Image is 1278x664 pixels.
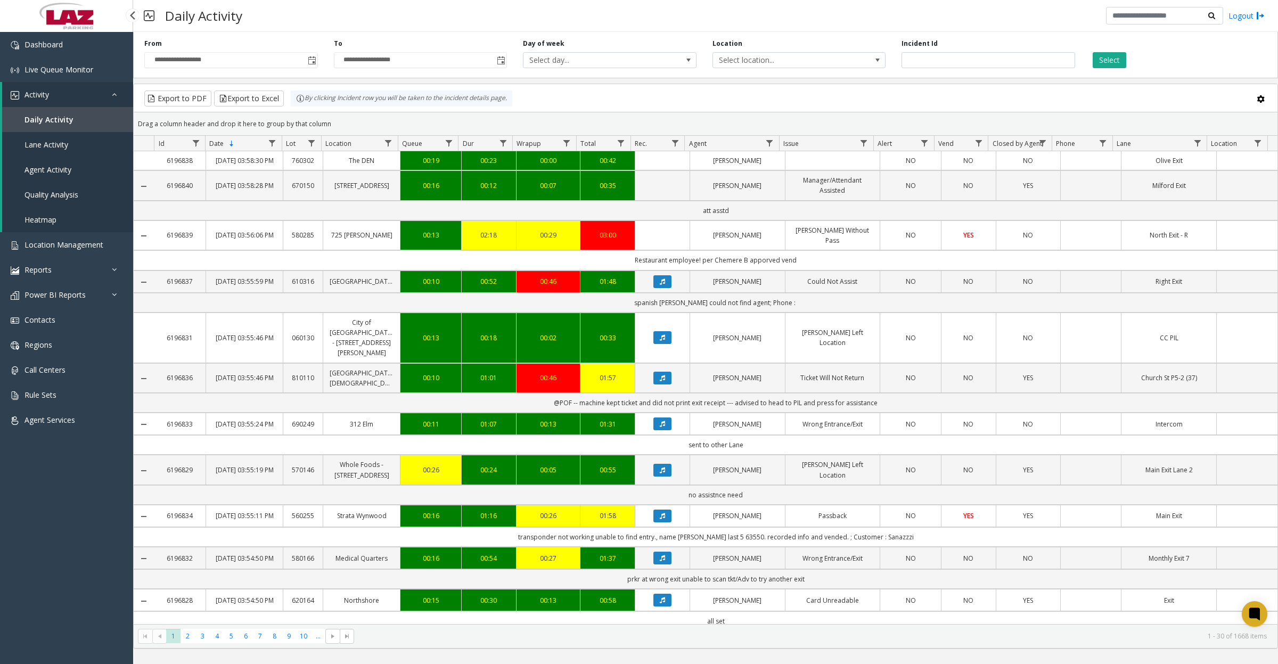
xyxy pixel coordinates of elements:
[468,333,510,343] a: 00:18
[495,53,506,68] span: Toggle popup
[468,155,510,166] div: 00:23
[523,419,574,429] a: 00:13
[1128,155,1210,166] a: Olive Exit
[697,465,779,475] a: [PERSON_NAME]
[2,107,133,132] a: Daily Activity
[917,136,932,150] a: Alert Filter Menu
[963,156,973,165] span: NO
[161,419,200,429] a: 6196833
[161,511,200,521] a: 6196834
[330,155,394,166] a: The DEN
[330,276,394,286] a: [GEOGRAPHIC_DATA]
[963,333,973,342] span: NO
[407,595,455,605] a: 00:15
[523,553,574,563] a: 00:27
[1023,465,1033,474] span: YES
[614,136,628,150] a: Total Filter Menu
[11,341,19,350] img: 'icon'
[1128,553,1210,563] a: Monthly Exit 7
[305,136,319,150] a: Lot Filter Menu
[523,511,574,521] a: 00:26
[24,64,93,75] span: Live Queue Monitor
[587,595,628,605] a: 00:58
[154,293,1277,313] td: spanish [PERSON_NAME] could not find agent; Phone : ​
[523,155,574,166] a: 00:00
[587,181,628,191] a: 00:35
[587,553,628,563] a: 01:37
[214,91,284,106] button: Export to Excel
[948,230,989,240] a: YES
[523,53,661,68] span: Select day...
[1128,595,1210,605] a: Exit
[963,181,973,190] span: NO
[468,230,510,240] div: 02:18
[144,3,154,29] img: pageIcon
[963,511,974,520] span: YES
[887,276,935,286] a: NO
[1128,333,1210,343] a: CC PIL
[948,333,989,343] a: NO
[523,465,574,475] div: 00:05
[887,230,935,240] a: NO
[11,241,19,250] img: 'icon'
[697,155,779,166] a: [PERSON_NAME]
[468,465,510,475] a: 00:24
[1003,155,1054,166] a: NO
[212,333,276,343] a: [DATE] 03:55:46 PM
[587,155,628,166] a: 00:42
[587,373,628,383] a: 01:57
[144,39,162,48] label: From
[407,419,455,429] a: 00:11
[468,181,510,191] div: 00:12
[523,276,574,286] div: 00:46
[407,465,455,475] a: 00:26
[161,230,200,240] a: 6196839
[11,391,19,400] img: 'icon'
[468,276,510,286] a: 00:52
[1128,181,1210,191] a: Milford Exit
[381,136,396,150] a: Location Filter Menu
[1023,156,1033,165] span: NO
[587,230,628,240] a: 03:00
[134,232,154,240] a: Collapse Details
[1128,465,1210,475] a: Main Exit Lane 2
[1035,136,1050,150] a: Closed by Agent Filter Menu
[161,373,200,383] a: 6196836
[290,181,316,191] a: 670150
[1093,52,1126,68] button: Select
[1228,10,1265,21] a: Logout
[24,340,52,350] span: Regions
[697,333,779,343] a: [PERSON_NAME]
[11,291,19,300] img: 'icon'
[290,419,316,429] a: 690249
[887,465,935,475] a: NO
[407,230,455,240] div: 00:13
[407,373,455,383] a: 00:10
[963,465,973,474] span: NO
[1023,231,1033,240] span: NO
[587,333,628,343] div: 00:33
[2,132,133,157] a: Lane Activity
[134,278,154,286] a: Collapse Details
[468,373,510,383] div: 01:01
[154,485,1277,505] td: no assistnce need
[24,89,49,100] span: Activity
[948,155,989,166] a: NO
[697,419,779,429] a: [PERSON_NAME]
[963,373,973,382] span: NO
[11,416,19,425] img: 'icon'
[290,333,316,343] a: 060130
[971,136,986,150] a: Vend Filter Menu
[887,595,935,605] a: NO
[290,230,316,240] a: 580285
[887,373,935,383] a: NO
[587,419,628,429] div: 01:31
[161,181,200,191] a: 6196840
[792,276,874,286] a: Could Not Assist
